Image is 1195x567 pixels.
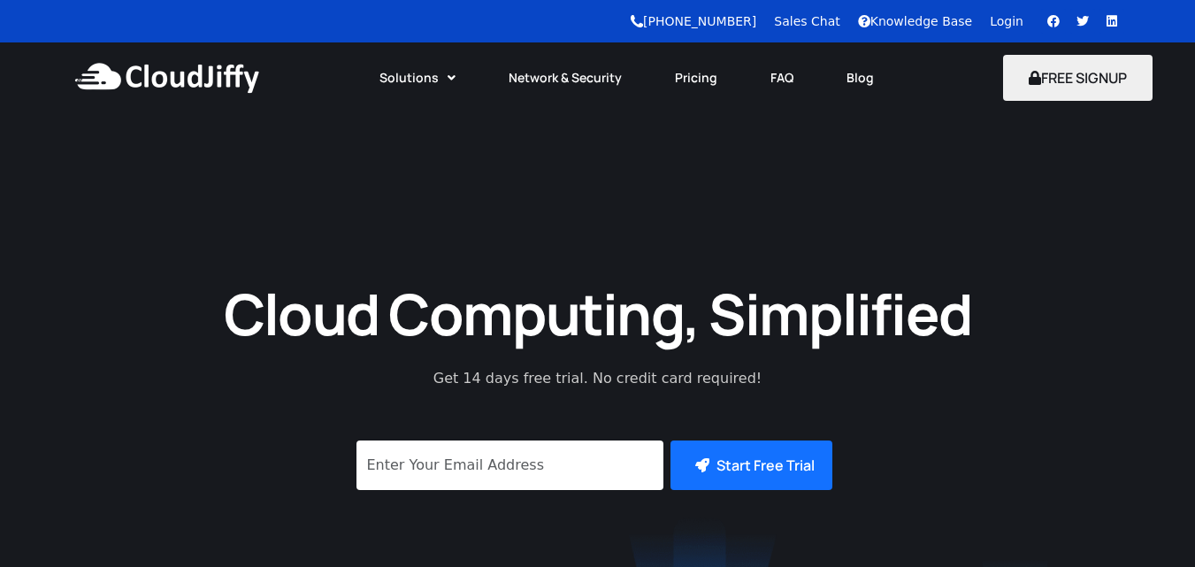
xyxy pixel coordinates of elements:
[990,14,1023,28] a: Login
[820,58,900,97] a: Blog
[670,441,832,490] button: Start Free Trial
[200,277,996,350] h1: Cloud Computing, Simplified
[648,58,744,97] a: Pricing
[482,58,648,97] a: Network & Security
[1003,55,1153,101] button: FREE SIGNUP
[353,58,482,97] a: Solutions
[1003,68,1153,88] a: FREE SIGNUP
[774,14,839,28] a: Sales Chat
[356,441,663,490] input: Enter Your Email Address
[355,368,841,389] p: Get 14 days free trial. No credit card required!
[631,14,756,28] a: [PHONE_NUMBER]
[744,58,820,97] a: FAQ
[858,14,973,28] a: Knowledge Base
